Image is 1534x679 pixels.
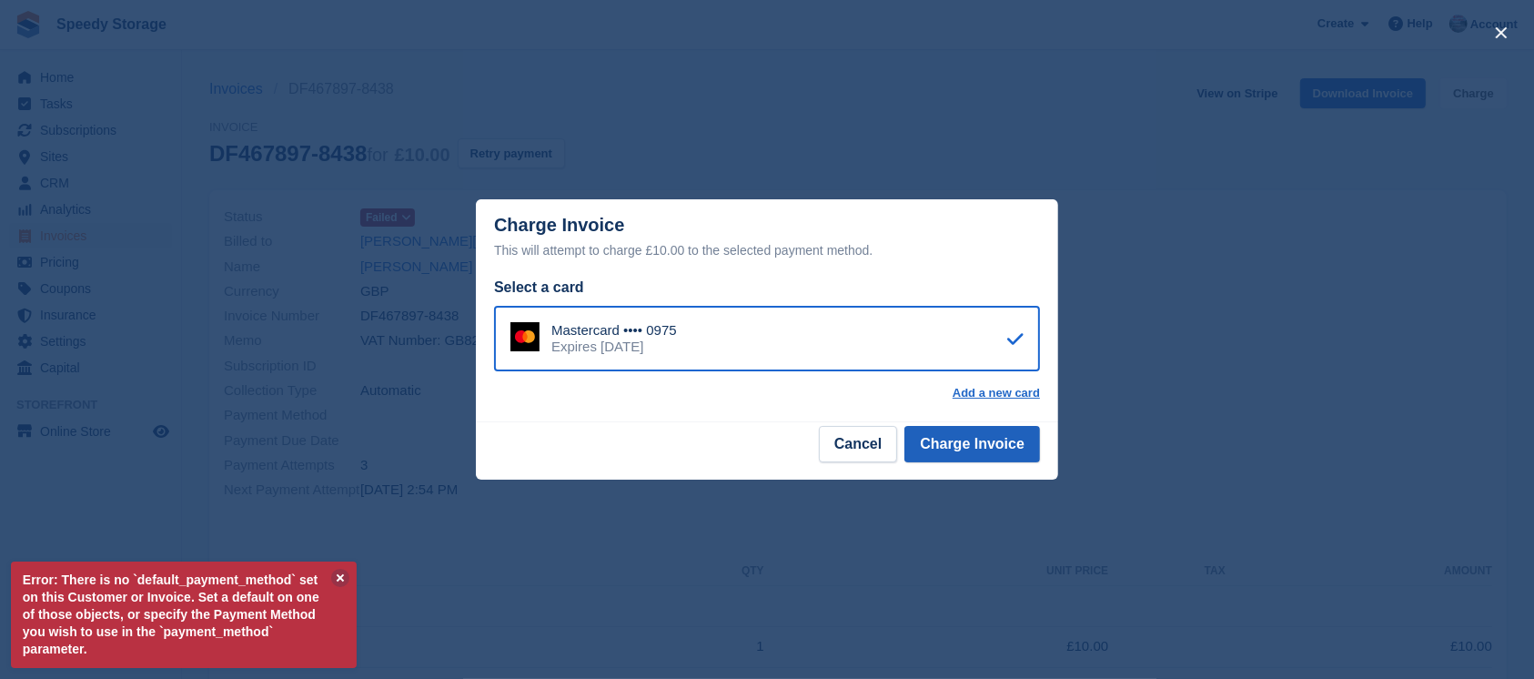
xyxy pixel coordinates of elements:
a: Add a new card [953,386,1040,400]
div: Select a card [494,277,1040,299]
button: close [1487,18,1516,47]
div: Charge Invoice [494,215,1040,261]
div: Mastercard •••• 0975 [551,322,677,339]
button: Cancel [819,426,897,462]
p: Error: There is no `default_payment_method` set on this Customer or Invoice. Set a default on one... [11,562,357,668]
div: This will attempt to charge £10.00 to the selected payment method. [494,239,1040,261]
button: Charge Invoice [904,426,1040,462]
img: Mastercard Logo [510,322,540,351]
div: Expires [DATE] [551,339,677,355]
